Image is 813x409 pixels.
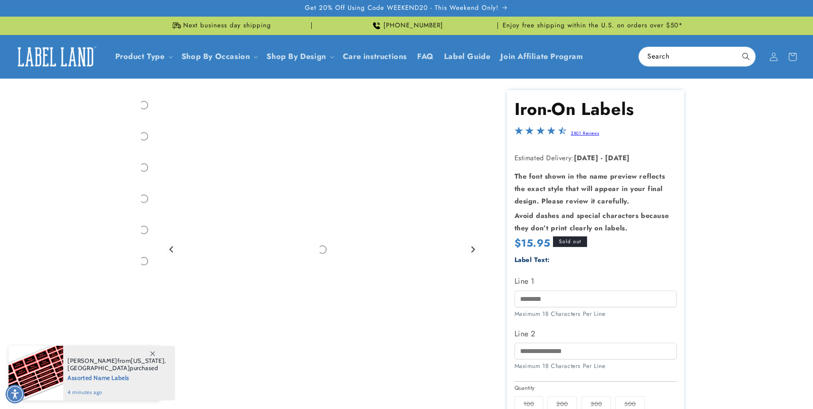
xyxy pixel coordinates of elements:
span: Sold out [553,236,587,247]
summary: Product Type [110,47,176,67]
img: Label Land [13,44,98,70]
button: Go to last slide [166,244,178,255]
strong: Avoid dashes and special characters because they don’t print clearly on labels. [515,211,669,233]
span: 4 minutes ago [67,388,166,396]
span: Shop By Occasion [181,52,250,62]
span: $15.95 [515,236,551,250]
span: Next business day shipping [183,21,271,30]
div: Go to slide 4 [129,184,159,214]
span: FAQ [417,52,434,62]
a: Care instructions [338,47,412,67]
p: Estimated Delivery: [515,152,677,165]
strong: - [601,153,603,163]
div: Go to slide 2 [129,121,159,151]
iframe: Gorgias live chat messenger [728,372,804,400]
span: Get 20% Off Using Code WEEKEND20 - This Weekend Only! [305,4,499,12]
button: Search [737,47,755,66]
div: Announcement [129,17,312,35]
a: Label Guide [439,47,496,67]
a: Join Affiliate Program [495,47,588,67]
span: [PERSON_NAME] [67,357,117,365]
span: [US_STATE] [131,357,164,365]
summary: Shop By Occasion [176,47,262,67]
a: 2801 Reviews [571,130,599,136]
div: Announcement [501,17,684,35]
label: Line 2 [515,327,677,341]
div: Go to slide 1 [129,90,159,120]
label: Line 1 [515,274,677,288]
div: Announcement [315,17,498,35]
a: Shop By Design [266,51,326,62]
button: Next slide [467,244,479,255]
span: [GEOGRAPHIC_DATA] [67,364,130,372]
span: Join Affiliate Program [500,52,583,62]
span: from , purchased [67,357,166,372]
div: Maximum 18 Characters Per Line [515,362,677,371]
div: Go to slide 6 [129,246,159,276]
div: Go to slide 3 [129,153,159,182]
span: [PHONE_NUMBER] [383,21,443,30]
div: Maximum 18 Characters Per Line [515,309,677,318]
strong: [DATE] [574,153,599,163]
span: Enjoy free shipping within the U.S. on orders over $50* [503,21,683,30]
legend: Quantity [515,384,536,392]
strong: The font shown in the name preview reflects the exact style that will appear in your final design... [515,171,665,206]
summary: Shop By Design [261,47,337,67]
span: Care instructions [343,52,407,62]
span: Label Guide [444,52,491,62]
div: Accessibility Menu [6,385,24,403]
a: Product Type [115,51,165,62]
h1: Iron-On Labels [515,98,677,120]
a: Label Land [10,40,102,73]
label: Label Text: [515,255,550,265]
strong: [DATE] [605,153,630,163]
a: FAQ [412,47,439,67]
span: 4.5-star overall rating [515,129,567,138]
span: Assorted Name Labels [67,372,166,383]
div: Go to slide 5 [129,215,159,245]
